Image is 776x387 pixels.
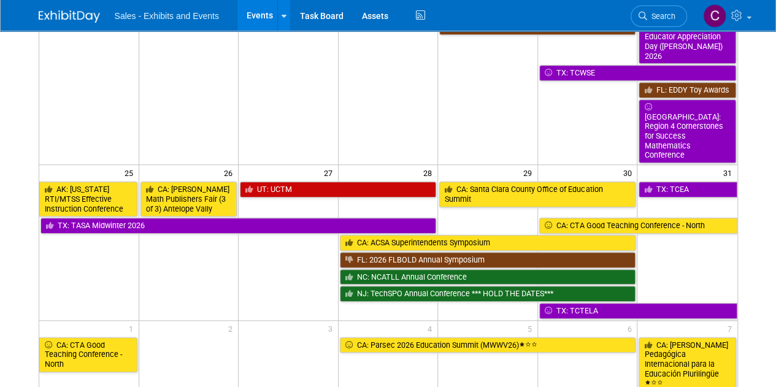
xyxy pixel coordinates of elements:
[639,19,736,64] a: AZ: Mathematics Educator Appreciation Day ([PERSON_NAME]) 2026
[39,10,100,23] img: ExhibitDay
[340,252,636,268] a: FL: 2026 FLBOLD Annual Symposium
[140,182,237,216] a: CA: [PERSON_NAME] Math Publishers Fair (3 of 3) Antelope Vally
[327,321,338,336] span: 3
[240,182,436,197] a: UT: UCTM
[223,165,238,180] span: 26
[526,321,537,336] span: 5
[40,218,437,234] a: TX: TASA Midwinter 2026
[639,182,737,197] a: TX: TCEA
[340,286,636,302] a: NJ: TechSPO Annual Conference *** HOLD THE DATES***
[539,218,737,234] a: CA: CTA Good Teaching Conference - North
[539,303,737,319] a: TX: TCTELA
[631,6,687,27] a: Search
[621,165,637,180] span: 30
[39,337,137,372] a: CA: CTA Good Teaching Conference - North
[522,165,537,180] span: 29
[123,165,139,180] span: 25
[703,4,726,28] img: Christine Lurz
[639,99,736,163] a: [GEOGRAPHIC_DATA]: Region 4 Cornerstones for Success Mathematics Conference
[227,321,238,336] span: 2
[340,337,636,353] a: CA: Parsec 2026 Education Summit (MWWV26)
[722,165,737,180] span: 31
[639,82,736,98] a: FL: EDDY Toy Awards
[128,321,139,336] span: 1
[115,11,219,21] span: Sales - Exhibits and Events
[647,12,675,21] span: Search
[340,235,636,251] a: CA: ACSA Superintendents Symposium
[726,321,737,336] span: 7
[422,165,437,180] span: 28
[323,165,338,180] span: 27
[439,182,636,207] a: CA: Santa Clara County Office of Education Summit
[626,321,637,336] span: 6
[426,321,437,336] span: 4
[39,182,137,216] a: AK: [US_STATE] RTI/MTSS Effective Instruction Conference
[340,269,636,285] a: NC: NCATLL Annual Conference
[539,65,736,81] a: TX: TCWSE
